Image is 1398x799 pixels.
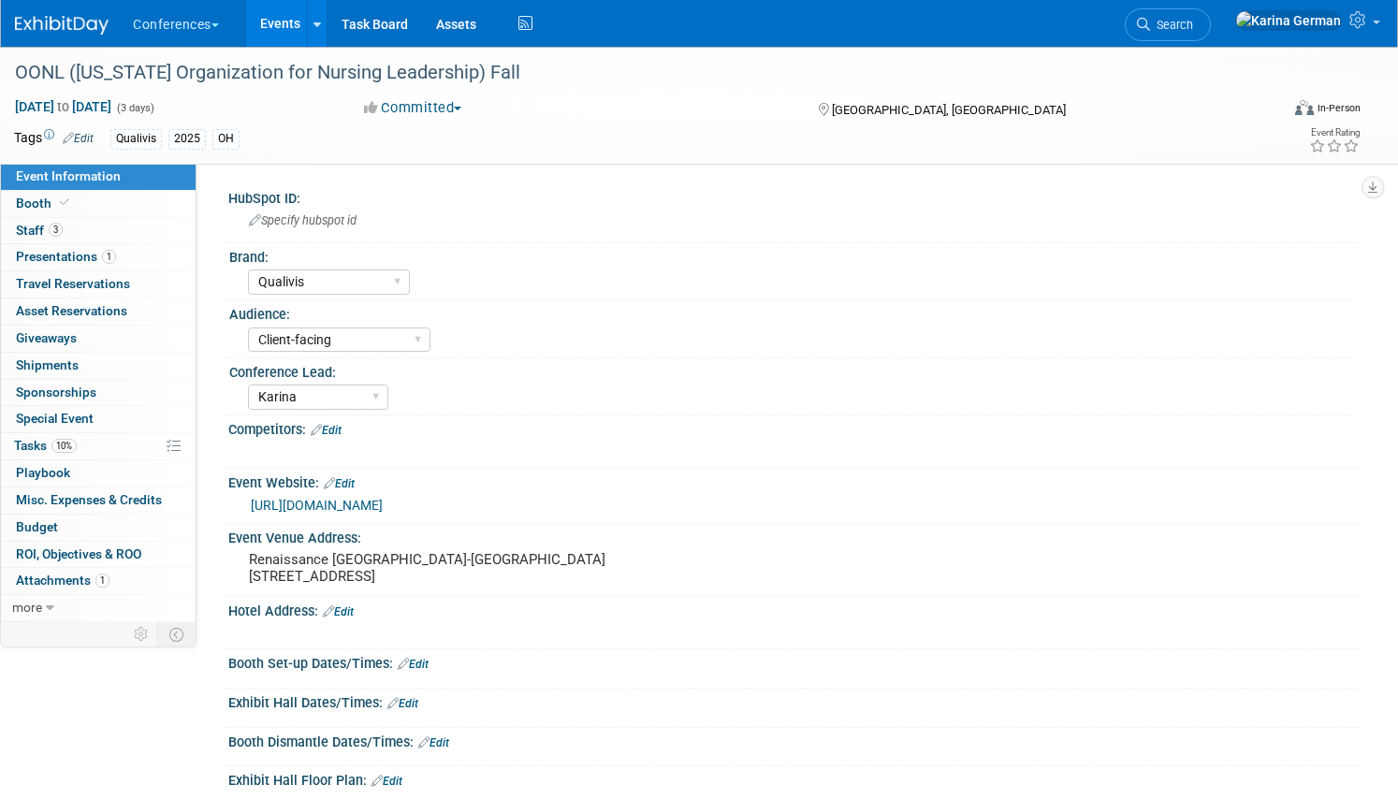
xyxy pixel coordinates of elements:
td: Personalize Event Tab Strip [125,622,158,646]
span: more [12,600,42,615]
span: Specify hubspot id [249,213,357,227]
span: Misc. Expenses & Credits [16,492,162,507]
div: Brand: [229,243,1352,267]
a: Staff3 [1,218,196,244]
a: Edit [371,775,402,788]
img: ExhibitDay [15,16,109,35]
i: Booth reservation complete [60,197,69,208]
a: Edit [324,477,355,490]
span: Search [1150,18,1193,32]
img: Karina German [1235,10,1342,31]
a: Attachments1 [1,568,196,594]
button: Committed [357,98,469,118]
span: Playbook [16,465,70,480]
a: Event Information [1,164,196,190]
span: Asset Reservations [16,303,127,318]
div: Exhibit Hall Floor Plan: [228,766,1361,791]
div: Event Venue Address: [228,524,1361,547]
a: ROI, Objectives & ROO [1,542,196,568]
div: Event Website: [228,469,1361,493]
a: Travel Reservations [1,271,196,298]
span: (3 days) [115,102,154,114]
div: OH [212,129,240,149]
pre: Renaissance [GEOGRAPHIC_DATA]-[GEOGRAPHIC_DATA] [STREET_ADDRESS] [249,551,679,585]
div: 2025 [168,129,206,149]
span: 1 [102,250,116,264]
a: [URL][DOMAIN_NAME] [251,498,383,513]
span: 1 [95,574,109,588]
td: Tags [14,128,94,150]
div: Audience: [229,300,1352,324]
div: Event Rating [1309,128,1360,138]
img: Format-Inperson.png [1295,100,1314,115]
a: Booth [1,191,196,217]
a: Edit [323,605,354,618]
span: to [54,99,72,114]
div: Competitors: [228,415,1361,440]
div: In-Person [1317,101,1361,115]
a: Special Event [1,406,196,432]
span: Tasks [14,438,77,453]
a: Edit [398,658,429,671]
span: 10% [51,439,77,453]
span: Shipments [16,357,79,372]
span: Attachments [16,573,109,588]
a: Asset Reservations [1,298,196,325]
span: Booth [16,196,73,211]
a: Presentations1 [1,244,196,270]
div: Hotel Address: [228,597,1361,621]
div: Qualivis [110,129,162,149]
div: Conference Lead: [229,358,1352,382]
span: Staff [16,223,63,238]
a: Edit [418,736,449,749]
span: Event Information [16,168,121,183]
td: Toggle Event Tabs [158,622,197,646]
a: more [1,595,196,621]
a: Edit [311,424,342,437]
a: Sponsorships [1,380,196,406]
a: Edit [387,697,418,710]
div: Booth Dismantle Dates/Times: [228,728,1361,752]
a: Misc. Expenses & Credits [1,487,196,514]
span: Budget [16,519,58,534]
div: Event Format [1159,97,1361,125]
div: OONL ([US_STATE] Organization for Nursing Leadership) Fall [8,56,1246,90]
span: ROI, Objectives & ROO [16,546,141,561]
span: Travel Reservations [16,276,130,291]
span: Giveaways [16,330,77,345]
span: Sponsorships [16,385,96,399]
span: Special Event [16,411,94,426]
div: HubSpot ID: [228,184,1361,208]
span: 3 [49,223,63,237]
a: Search [1125,8,1211,41]
a: Edit [63,132,94,145]
span: Presentations [16,249,116,264]
a: Giveaways [1,326,196,352]
span: [GEOGRAPHIC_DATA], [GEOGRAPHIC_DATA] [832,103,1066,117]
span: [DATE] [DATE] [14,98,112,115]
div: Exhibit Hall Dates/Times: [228,689,1361,713]
a: Shipments [1,353,196,379]
a: Tasks10% [1,433,196,459]
div: Booth Set-up Dates/Times: [228,649,1361,674]
a: Budget [1,515,196,541]
a: Playbook [1,460,196,487]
